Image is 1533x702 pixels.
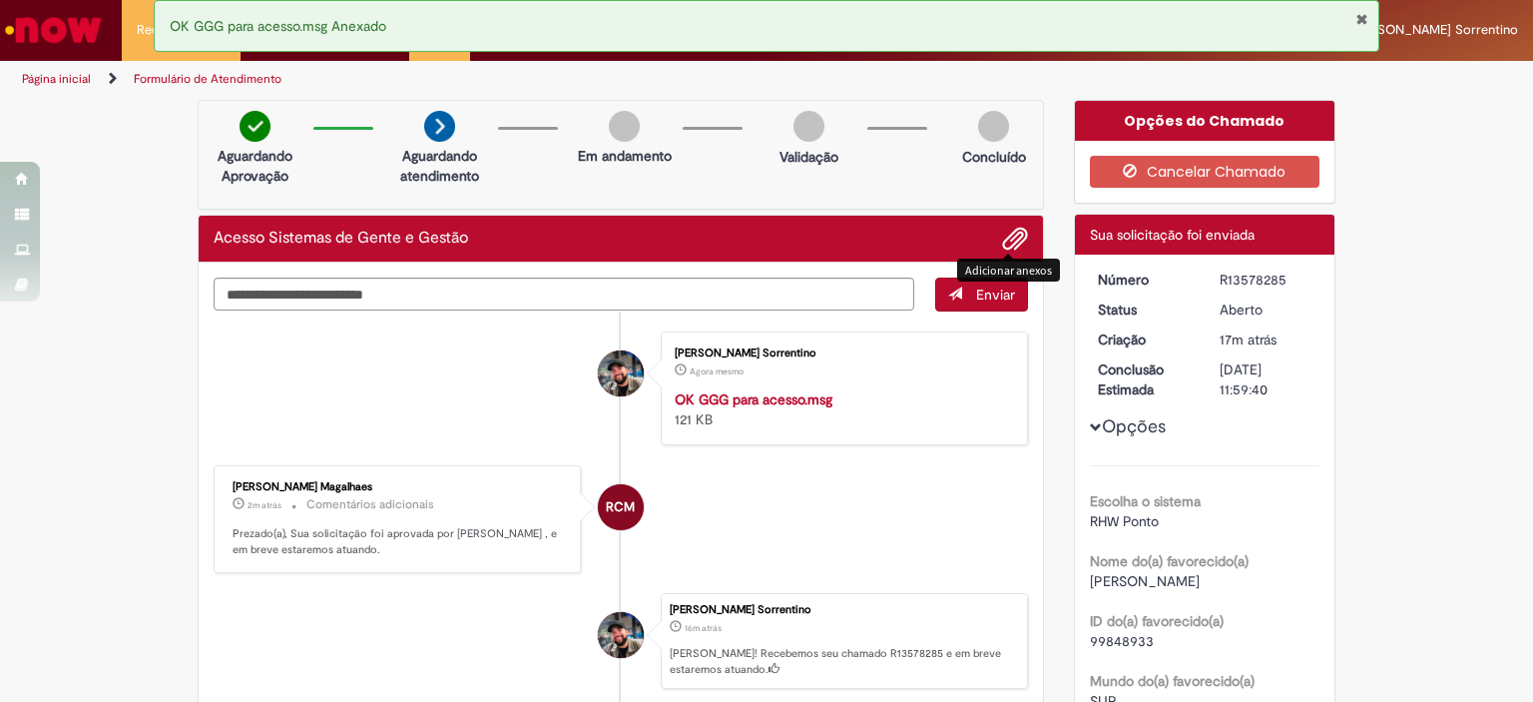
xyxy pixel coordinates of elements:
[685,622,722,634] span: 16m atrás
[670,604,1017,616] div: [PERSON_NAME] Sorrentino
[1220,359,1312,399] div: [DATE] 11:59:40
[690,365,744,377] span: Agora mesmo
[1090,612,1224,630] b: ID do(a) favorecido(a)
[214,230,468,248] h2: Acesso Sistemas de Gente e Gestão Histórico de tíquete
[424,111,455,142] img: arrow-next.png
[1083,270,1206,290] dt: Número
[598,351,644,396] div: Gabriel Guaraldi Sorrentino
[1220,300,1312,320] div: Aberto
[675,390,832,408] a: OK GGG para acesso.msg
[957,259,1060,282] div: Adicionar anexos
[214,278,914,312] textarea: Digite sua mensagem aqui...
[1075,101,1335,141] div: Opções do Chamado
[1090,226,1255,244] span: Sua solicitação foi enviada
[793,111,824,142] img: img-circle-grey.png
[15,61,1007,98] ul: Trilhas de página
[675,348,1007,359] div: [PERSON_NAME] Sorrentino
[1090,156,1320,188] button: Cancelar Chamado
[1220,330,1312,350] div: 29/09/2025 16:45:08
[670,646,1017,677] p: [PERSON_NAME]! Recebemos seu chamado R13578285 e em breve estaremos atuando.
[779,147,838,167] p: Validação
[233,481,565,493] div: [PERSON_NAME] Magalhaes
[248,499,281,511] time: 29/09/2025 16:59:40
[1355,11,1368,27] button: Fechar Notificação
[1090,492,1201,510] b: Escolha o sistema
[675,389,1007,429] div: 121 KB
[1090,572,1200,590] span: [PERSON_NAME]
[976,286,1015,304] span: Enviar
[1220,331,1277,349] time: 29/09/2025 16:45:08
[1090,552,1249,570] b: Nome do(a) favorecido(a)
[1090,672,1255,690] b: Mundo do(a) favorecido(a)
[935,278,1028,312] button: Enviar
[1220,331,1277,349] span: 17m atrás
[578,146,672,166] p: Em andamento
[2,10,105,50] img: ServiceNow
[170,17,386,35] span: OK GGG para acesso.msg Anexado
[1350,21,1518,38] span: [PERSON_NAME] Sorrentino
[1083,359,1206,399] dt: Conclusão Estimada
[22,71,91,87] a: Página inicial
[1083,300,1206,320] dt: Status
[1220,270,1312,290] div: R13578285
[962,147,1026,167] p: Concluído
[248,499,281,511] span: 2m atrás
[598,612,644,658] div: Gabriel Guaraldi Sorrentino
[685,622,722,634] time: 29/09/2025 16:45:08
[1090,632,1154,650] span: 99848933
[606,483,635,531] span: RCM
[137,20,207,40] span: Requisições
[233,526,565,557] p: Prezado(a), Sua solicitação foi aprovada por [PERSON_NAME] , e em breve estaremos atuando.
[240,111,270,142] img: check-circle-green.png
[391,146,488,186] p: Aguardando atendimento
[978,111,1009,142] img: img-circle-grey.png
[1083,330,1206,350] dt: Criação
[609,111,640,142] img: img-circle-grey.png
[306,496,434,513] small: Comentários adicionais
[690,365,744,377] time: 29/09/2025 17:01:34
[134,71,281,87] a: Formulário de Atendimento
[1002,226,1028,252] button: Adicionar anexos
[214,593,1028,689] li: Gabriel Guaraldi Sorrentino
[1090,512,1159,530] span: RHW Ponto
[207,146,303,186] p: Aguardando Aprovação
[598,484,644,530] div: Romulo Campos Magalhaes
